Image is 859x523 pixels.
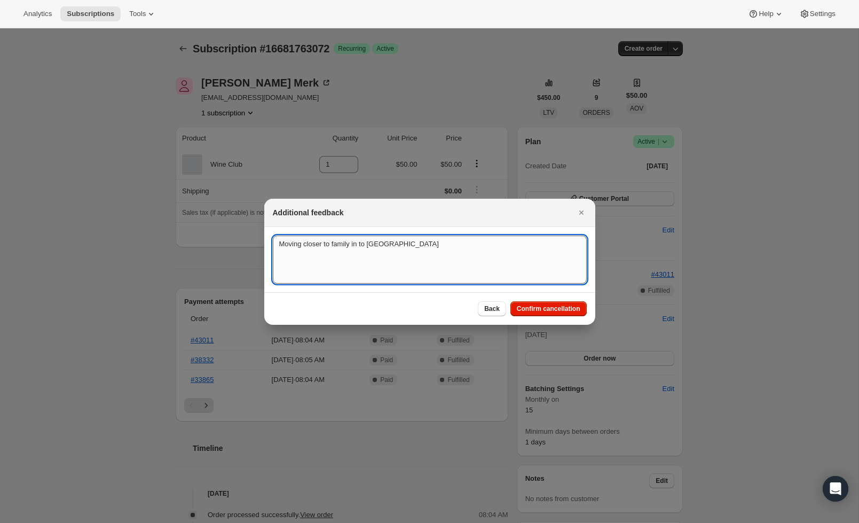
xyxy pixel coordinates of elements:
[273,207,344,218] h2: Additional feedback
[23,10,52,18] span: Analytics
[129,10,146,18] span: Tools
[759,10,773,18] span: Help
[510,301,587,316] button: Confirm cancellation
[484,305,500,313] span: Back
[742,6,790,21] button: Help
[517,305,580,313] span: Confirm cancellation
[60,6,121,21] button: Subscriptions
[273,236,587,284] textarea: Moving closer to family in to [GEOGRAPHIC_DATA]
[67,10,114,18] span: Subscriptions
[123,6,163,21] button: Tools
[478,301,506,316] button: Back
[810,10,836,18] span: Settings
[823,476,848,502] div: Open Intercom Messenger
[574,205,589,220] button: Close
[17,6,58,21] button: Analytics
[793,6,842,21] button: Settings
